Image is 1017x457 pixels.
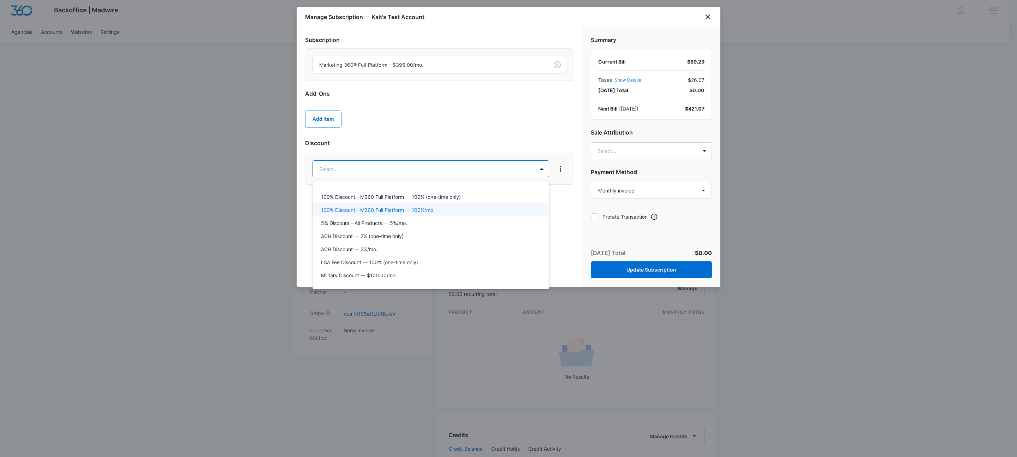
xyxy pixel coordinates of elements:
[321,232,404,240] p: ACH Discount — 2% (one-time only)
[321,245,377,253] p: ACH Discount — 2%/mo.
[321,206,435,214] p: 100% Discount - M360 Full Platform — 100%/mo.
[321,193,461,201] p: 100% Discount - M360 Full Platform — 100% (one-time only)
[321,219,407,227] p: 5% Discount - All Products — 5%/mo.
[321,272,397,279] p: Military Discount — $100.00/mo.
[321,259,418,266] p: LSA Fee Discount — 100% (one-time only)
